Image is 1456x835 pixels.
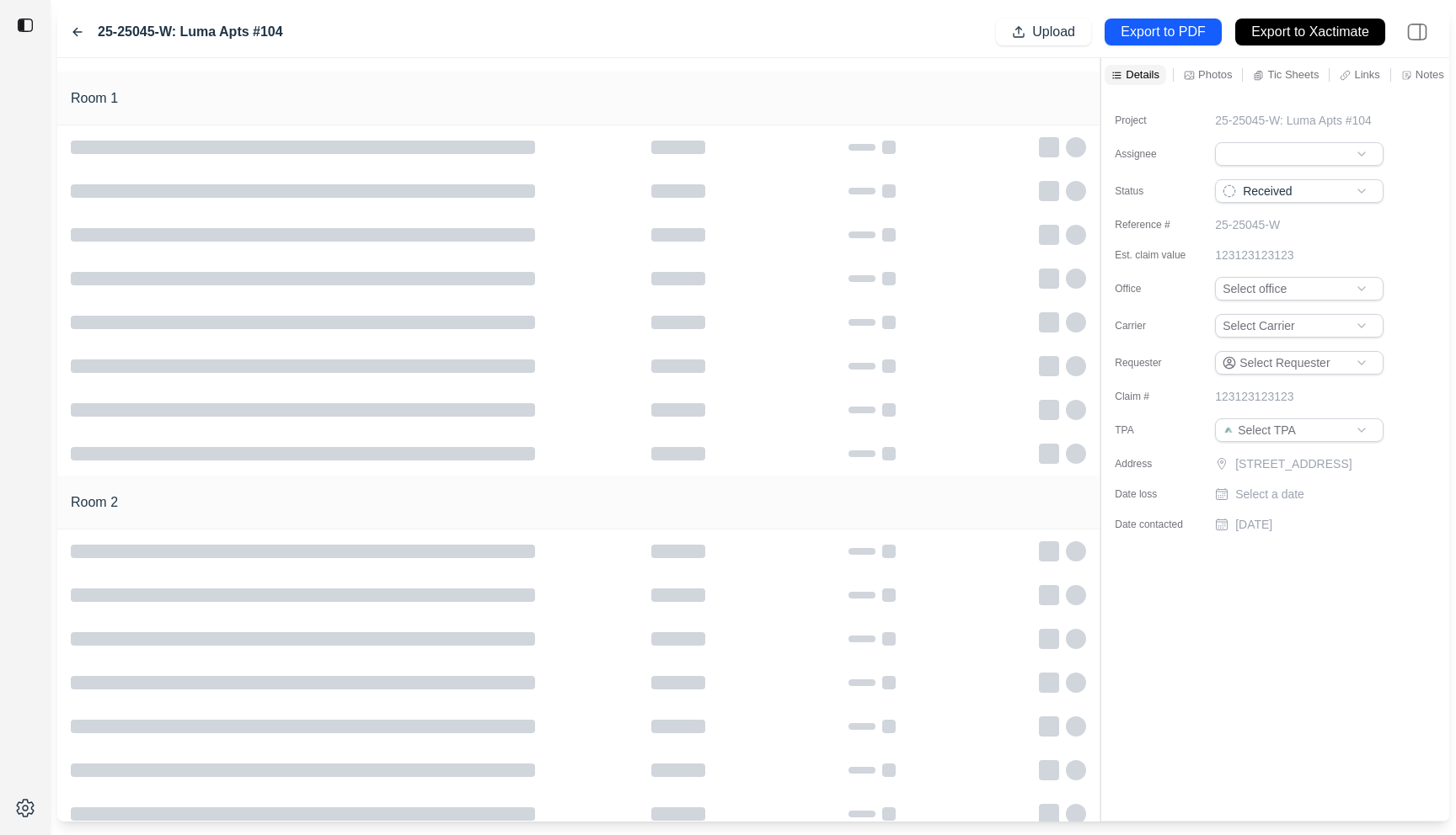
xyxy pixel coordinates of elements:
p: Links [1354,67,1379,82]
label: Address [1115,457,1199,471]
label: Requester [1115,356,1199,370]
label: Date contacted [1115,518,1199,531]
button: Export to PDF [1105,19,1222,45]
label: Assignee [1115,147,1199,161]
label: Office [1115,282,1199,295]
label: Date loss [1115,487,1199,501]
img: right-panel.svg [1399,13,1436,51]
p: 123123123123 [1215,247,1293,263]
button: Export to Xactimate [1235,19,1385,45]
label: 25-25045-W: Luma Apts #104 [98,22,283,42]
label: Status [1115,184,1199,198]
p: Tic Sheets [1267,67,1319,82]
p: Export to Xactimate [1251,23,1369,42]
p: Notes [1416,67,1444,82]
h1: Room 2 [71,492,118,513]
p: 25-25045-W: Luma Apts #104 [1215,112,1372,129]
p: 25-25045-W [1215,216,1280,233]
label: Carrier [1115,319,1199,332]
label: Project [1115,114,1199,127]
p: Details [1126,67,1159,82]
label: Est. claim value [1115,248,1199,262]
p: Export to PDF [1121,23,1205,42]
p: [STREET_ADDRESS] [1235,455,1387,472]
p: [DATE] [1235,516,1272,533]
p: Photos [1198,67,1232,82]
img: toggle sidebar [17,17,34,34]
h1: Room 1 [71,88,118,109]
label: Claim # [1115,390,1199,403]
label: TPA [1115,423,1199,437]
button: Upload [996,19,1091,45]
p: 123123123123 [1215,388,1293,405]
p: Upload [1032,23,1075,42]
p: Select a date [1235,486,1304,503]
label: Reference # [1115,218,1199,231]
